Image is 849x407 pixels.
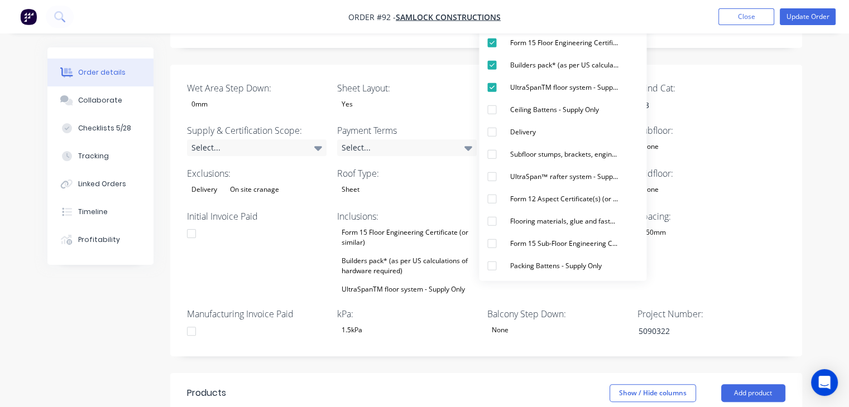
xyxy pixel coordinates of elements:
button: Linked Orders [47,170,154,198]
button: Update Order [780,8,836,25]
label: Supply & Certification Scope: [187,124,327,137]
div: None [487,323,513,337]
div: Profitability [78,235,120,245]
div: UltraSpanTM floor system - Supply Only [505,80,622,95]
button: Show / Hide columns [610,384,696,402]
div: Timeline [78,207,108,217]
button: Checklists 5/28 [47,114,154,142]
button: Add product [721,384,785,402]
div: Tracking [78,151,109,161]
div: Open Intercom Messenger [811,369,838,396]
div: UltraSpan™ rafter system - Supply Only (invoiced seperately) [505,169,622,184]
button: Tracking [47,142,154,170]
button: Ceiling Battens - Supply Only [479,99,646,121]
div: Delivery [187,182,222,197]
div: 0mm [187,97,212,112]
label: Exclusions: [187,167,327,180]
span: Order #92 - [348,12,396,22]
div: Products [187,386,226,400]
div: Form 15 Floor Engineering Certificate (or similar) [337,225,477,250]
div: Form 15 Floor Engineering Certificate (or similar) [505,36,622,50]
button: Collaborate [47,86,154,114]
div: Flooring materials, glue and fasteners - Supply Only [505,214,622,229]
label: Initial Invoice Paid [187,210,327,223]
div: 1.5kPa [337,323,367,337]
div: On site cranage [226,182,284,197]
a: Samlock Constructions [396,12,501,22]
button: Form 15 Floor Engineering Certificate (or similar) [479,32,646,54]
label: Project Number: [637,307,777,321]
div: Form 12 Aspect Certificate(s) (or similar) [505,192,622,206]
button: Form 12 Aspect Certificate(s) (or similar) [479,188,646,210]
button: Delivery [479,121,646,143]
button: Timeline [47,198,154,226]
div: None [637,139,663,154]
div: None [637,182,663,197]
div: Sheet [337,182,364,197]
label: Inclusions: [337,210,477,223]
div: Delivery [505,125,540,139]
div: Select... [337,139,477,156]
label: Manufacturing Invoice Paid [187,307,327,321]
div: Packing Battens - Supply Only [505,259,606,273]
label: Payment Terms [337,124,477,137]
div: N3 [630,97,769,113]
button: Subfloor stumps, brackets, engineering and materials - Supply Only [479,143,646,166]
button: Form 15 Sub-Floor Engineering Certificate (or similar) [479,232,646,255]
div: Order details [78,67,126,77]
div: Subfloor stumps, brackets, engineering and materials - Supply Only [505,147,622,162]
div: Form 15 Sub-Floor Engineering Certificate (or similar) [505,236,622,251]
div: Linked Orders [78,179,126,189]
label: Wet Area Step Down: [187,81,327,95]
label: Spacing: [637,210,777,223]
button: UltraSpanTM floor system - Supply Only [479,76,646,99]
button: Builders pack* (as per US calculations of hardware required) [479,54,646,76]
div: UltraSpanTM floor system - Supply Only [337,282,469,297]
div: Builders pack* (as per US calculations of hardware required) [505,58,622,72]
button: Close [718,8,774,25]
button: Packing Battens - Supply Only [479,255,646,277]
div: Collaborate [78,95,122,105]
div: Builders pack* (as per US calculations of hardware required) [337,254,477,278]
label: Wind Cat: [637,81,777,95]
label: Balcony Step Down: [487,307,627,321]
label: Midfloor: [637,167,777,180]
div: Select... [187,139,327,156]
div: Checklists 5/28 [78,123,131,133]
button: UltraSpan™ rafter system - Supply Only (invoiced seperately) [479,166,646,188]
label: Roof Type: [337,167,477,180]
button: Flooring materials, glue and fasteners - Supply Only [479,210,646,232]
div: Yes [337,97,357,112]
button: Order details [47,59,154,86]
div: Ceiling Battens - Supply Only [505,103,603,117]
button: Profitability [47,226,154,254]
img: Factory [20,8,37,25]
label: Subfloor: [637,124,777,137]
div: 5090322 [630,323,769,339]
label: kPa: [337,307,477,321]
label: Sheet Layout: [337,81,477,95]
div: 450mm [637,225,670,240]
